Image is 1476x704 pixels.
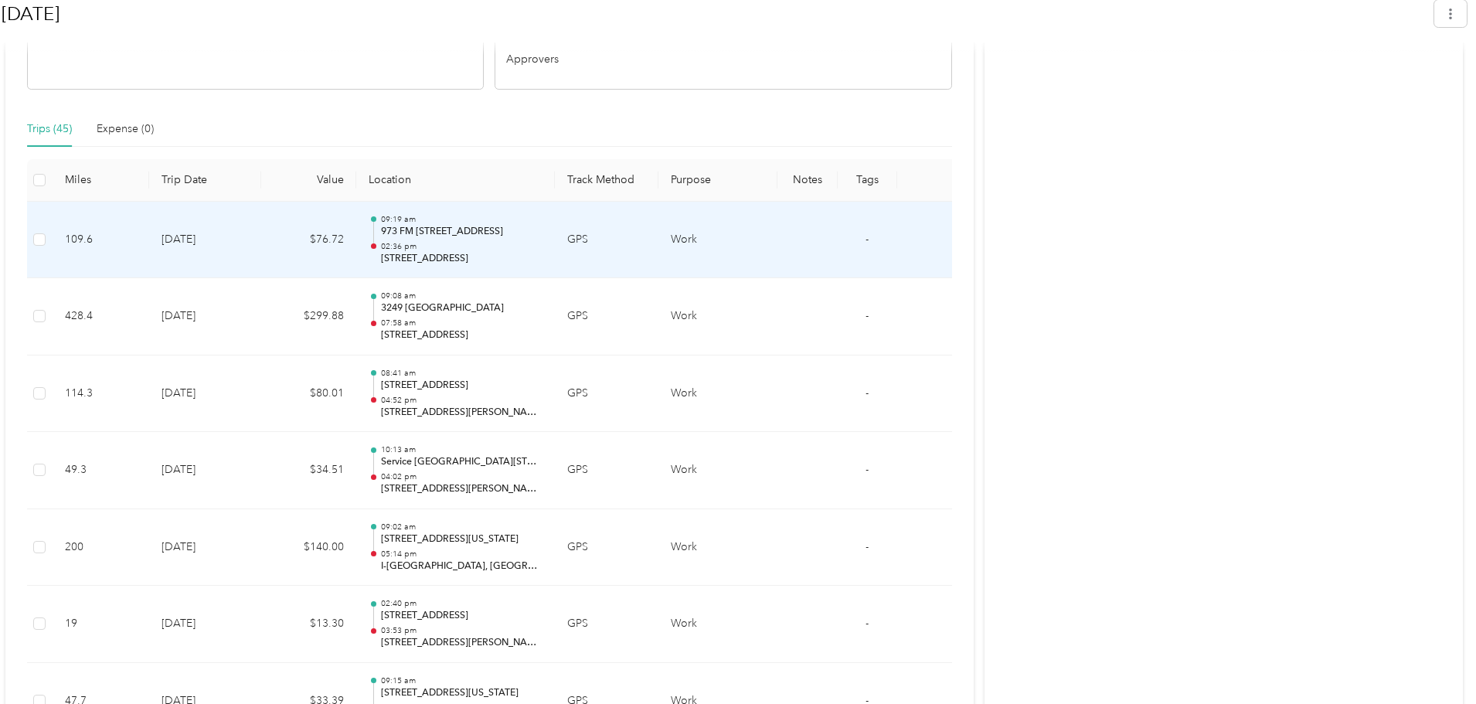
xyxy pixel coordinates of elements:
[381,532,542,546] p: [STREET_ADDRESS][US_STATE]
[555,355,658,433] td: GPS
[838,159,897,202] th: Tags
[381,455,542,469] p: Service [GEOGRAPHIC_DATA][STREET_ADDRESS][GEOGRAPHIC_DATA]
[261,432,356,509] td: $34.51
[658,432,777,509] td: Work
[53,278,150,355] td: 428.4
[866,309,869,322] span: -
[381,241,542,252] p: 02:36 pm
[555,159,658,202] th: Track Method
[53,159,150,202] th: Miles
[381,598,542,609] p: 02:40 pm
[261,586,356,663] td: $13.30
[866,617,869,630] span: -
[658,202,777,279] td: Work
[27,121,72,138] div: Trips (45)
[261,278,356,355] td: $299.88
[261,159,356,202] th: Value
[555,202,658,279] td: GPS
[555,509,658,587] td: GPS
[866,540,869,553] span: -
[381,675,542,686] p: 09:15 am
[53,432,150,509] td: 49.3
[658,355,777,433] td: Work
[261,202,356,279] td: $76.72
[381,328,542,342] p: [STREET_ADDRESS]
[97,121,154,138] div: Expense (0)
[381,301,542,315] p: 3249 [GEOGRAPHIC_DATA]
[381,252,542,266] p: [STREET_ADDRESS]
[555,278,658,355] td: GPS
[381,471,542,482] p: 04:02 pm
[381,686,542,700] p: [STREET_ADDRESS][US_STATE]
[149,586,260,663] td: [DATE]
[658,159,777,202] th: Purpose
[658,278,777,355] td: Work
[381,444,542,455] p: 10:13 am
[149,432,260,509] td: [DATE]
[866,386,869,400] span: -
[381,291,542,301] p: 09:08 am
[381,625,542,636] p: 03:53 pm
[149,202,260,279] td: [DATE]
[149,355,260,433] td: [DATE]
[381,318,542,328] p: 07:58 am
[381,609,542,623] p: [STREET_ADDRESS]
[506,51,559,67] span: Approvers
[658,586,777,663] td: Work
[381,559,542,573] p: I-[GEOGRAPHIC_DATA], [GEOGRAPHIC_DATA]
[149,509,260,587] td: [DATE]
[261,509,356,587] td: $140.00
[261,355,356,433] td: $80.01
[381,482,542,496] p: [STREET_ADDRESS][PERSON_NAME]
[149,278,260,355] td: [DATE]
[381,379,542,393] p: [STREET_ADDRESS]
[555,586,658,663] td: GPS
[866,463,869,476] span: -
[866,233,869,246] span: -
[381,636,542,650] p: [STREET_ADDRESS][PERSON_NAME]
[777,159,837,202] th: Notes
[53,202,150,279] td: 109.6
[149,159,260,202] th: Trip Date
[53,586,150,663] td: 19
[381,225,542,239] p: 973 FM [STREET_ADDRESS]
[356,159,555,202] th: Location
[381,368,542,379] p: 08:41 am
[658,509,777,587] td: Work
[381,406,542,420] p: [STREET_ADDRESS][PERSON_NAME]
[381,549,542,559] p: 05:14 pm
[381,522,542,532] p: 09:02 am
[53,509,150,587] td: 200
[555,432,658,509] td: GPS
[381,214,542,225] p: 09:19 am
[53,355,150,433] td: 114.3
[381,395,542,406] p: 04:52 pm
